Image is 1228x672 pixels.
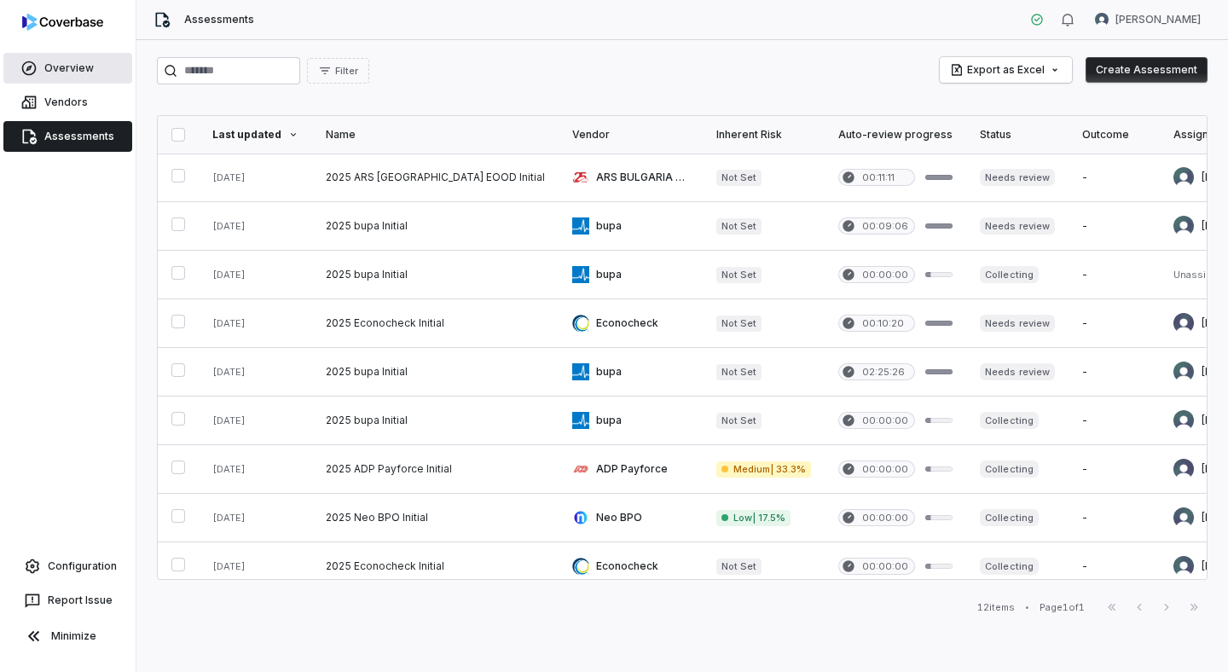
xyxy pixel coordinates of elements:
[184,13,254,26] span: Assessments
[3,53,132,84] a: Overview
[307,58,369,84] button: Filter
[7,551,129,582] a: Configuration
[1173,362,1194,382] img: Stewart Mair avatar
[1069,202,1160,251] td: -
[335,65,358,78] span: Filter
[212,128,298,142] div: Last updated
[1069,397,1160,445] td: -
[572,128,689,142] div: Vendor
[1115,13,1201,26] span: [PERSON_NAME]
[1173,313,1194,333] img: Carol Najera avatar
[1173,507,1194,528] img: Isaque Caldas avatar
[977,601,1015,614] div: 12 items
[1173,556,1194,576] img: Tara Green avatar
[1069,299,1160,348] td: -
[7,619,129,653] button: Minimize
[3,121,132,152] a: Assessments
[1069,494,1160,542] td: -
[940,57,1072,83] button: Export as Excel
[1173,410,1194,431] img: Martin Bowles avatar
[1069,251,1160,299] td: -
[22,14,103,31] img: logo-D7KZi-bG.svg
[1085,7,1211,32] button: Weslley Ribeiro Da Silva avatar[PERSON_NAME]
[1069,154,1160,202] td: -
[980,128,1054,142] div: Status
[838,128,953,142] div: Auto-review progress
[1069,348,1160,397] td: -
[1173,167,1194,188] img: Stewart Mair avatar
[1025,601,1029,613] div: •
[1069,445,1160,494] td: -
[716,128,811,142] div: Inherent Risk
[1082,128,1146,142] div: Outcome
[1086,57,1208,83] button: Create Assessment
[1173,216,1194,236] img: Stewart Mair avatar
[1069,542,1160,591] td: -
[7,585,129,616] button: Report Issue
[3,87,132,118] a: Vendors
[1173,459,1194,479] img: Sammie Tan avatar
[1040,601,1085,614] div: Page 1 of 1
[1095,13,1109,26] img: Weslley Ribeiro Da Silva avatar
[326,128,545,142] div: Name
